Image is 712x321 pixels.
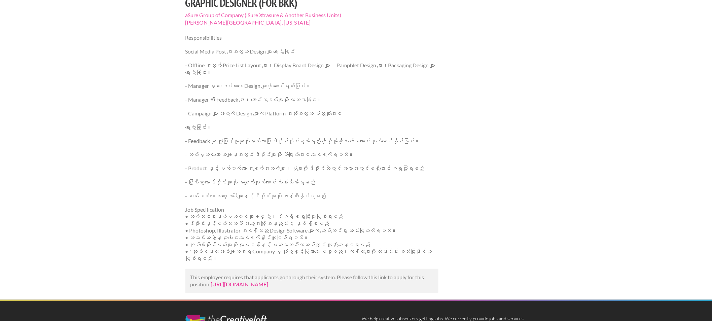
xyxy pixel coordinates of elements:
p: - Offline အတွက် Price List Layout များ၊ Display Board Design များ၊ Pamphlet Design များ၊Packaging... [185,62,439,76]
p: Social Media Post များအတွက် Design များ ရေးဆွဲခြင်း။ [185,48,439,55]
p: - Product နှင့် ပက်သက်သော အချက်အလက်များ၊ ပုံများကို ဒီဇိုင်းထဲတွင် အမှားအယွင်းမရှိအောင် ဂရုပြုရမည်။ [185,165,439,172]
p: - Campaign များ အတွက် Design များကို Platform အားလုံးအတွက် ပြည့်စုံအောင် [185,110,439,117]
a: [URL][DOMAIN_NAME] [211,281,269,287]
p: This employer requires that applicants go through their system. Please follow this link to apply ... [190,274,434,288]
span: aSure Group of Company (iSure Xtrasure & Another Business Units) [185,11,439,19]
p: Responsibilities [185,34,439,41]
span: [PERSON_NAME][GEOGRAPHIC_DATA], [US_STATE] [185,19,439,26]
p: - ဆန်းသစ်သော အတွေးအခေါ်များနှင့် ဒီဇိုင်းများကို ဖန်တီးနိုင်ရမည်။ [185,192,439,200]
p: - Manager ၏ Feedback များ၊ တောင်းဆိုချက်များကို လိုက်နာခြင်း။ [185,96,439,103]
p: - Feedback များ တုံ့ပြန်မှုများကိုမှတ်သားပြီး ဒီဇိုင်းပိုင်းစွမ်းရည်ကို ပိုမိုတိုးတက်လာအောင် လုပ်... [185,138,439,145]
p: ရေးဆွဲခြင်း။ [185,124,439,131]
p: - ပြီးစီးသွားသော ဒီဇိုင်းများကို မပျောက်ပျက်အောင် ထိန်းသိမ်းရမည်။ [185,179,439,186]
p: - Manager မှ ပေးအပ်ထားသော Design များကို ဆောင်ရွက်ခြင်း။ [185,82,439,90]
p: Job Specification • သက်ဆိုင်ရာနယ်ပယ်တစ်ခုခုမှ ဘွဲ့၊ ဒီဂရီ ရရှိပြီးသူဖြစ်ရမည်။ • ဒီဇိုင်းနှင့်ပတ်သ... [185,206,439,262]
p: - သတ်မှတ်ထားသော အချိန်အတွင်း ဒီဇိုင်းများကို ပြီးမြောက်အောင် ဆောင်ရွက်ရမည်။ [185,151,439,158]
